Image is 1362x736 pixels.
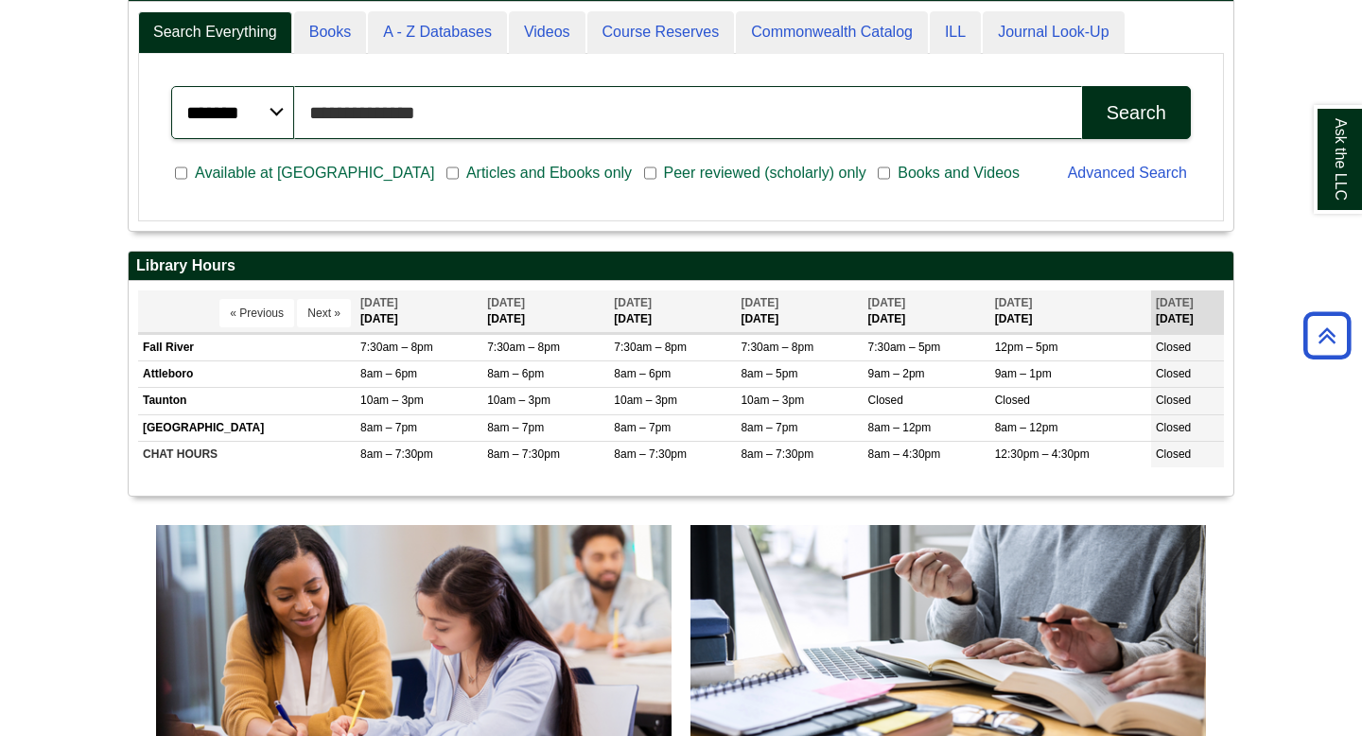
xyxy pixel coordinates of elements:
a: Course Reserves [587,11,735,54]
a: Books [294,11,366,54]
span: 8am – 12pm [995,421,1058,434]
span: Articles and Ebooks only [459,162,639,184]
span: 7:30am – 8pm [614,341,687,354]
a: Advanced Search [1068,165,1187,181]
div: Search [1107,102,1166,124]
a: Back to Top [1297,323,1357,348]
td: Fall River [138,335,356,361]
span: Closed [995,394,1030,407]
input: Books and Videos [878,165,890,182]
span: [DATE] [1156,296,1194,309]
th: [DATE] [482,290,609,333]
span: 8am – 4:30pm [868,447,941,461]
span: 9am – 1pm [995,367,1052,380]
span: 8am – 12pm [868,421,932,434]
a: Search Everything [138,11,292,54]
span: 8am – 6pm [614,367,671,380]
span: 8am – 6pm [487,367,544,380]
span: 7:30am – 8pm [741,341,813,354]
button: « Previous [219,299,294,327]
span: 12:30pm – 4:30pm [995,447,1090,461]
span: Books and Videos [890,162,1027,184]
a: A - Z Databases [368,11,507,54]
th: [DATE] [990,290,1151,333]
th: [DATE] [864,290,990,333]
span: 7:30am – 8pm [360,341,433,354]
span: [DATE] [995,296,1033,309]
span: [DATE] [741,296,778,309]
a: Videos [509,11,585,54]
span: 9am – 2pm [868,367,925,380]
span: Peer reviewed (scholarly) only [656,162,874,184]
span: Closed [1156,394,1191,407]
button: Search [1082,86,1191,139]
span: [DATE] [487,296,525,309]
span: 8am – 7pm [614,421,671,434]
span: 8am – 7pm [360,421,417,434]
th: [DATE] [609,290,736,333]
span: 8am – 7:30pm [360,447,433,461]
span: 8am – 7:30pm [614,447,687,461]
span: Available at [GEOGRAPHIC_DATA] [187,162,442,184]
a: Commonwealth Catalog [736,11,928,54]
span: 8am – 7:30pm [741,447,813,461]
input: Articles and Ebooks only [446,165,459,182]
td: [GEOGRAPHIC_DATA] [138,414,356,441]
span: 10am – 3pm [614,394,677,407]
a: Journal Look-Up [983,11,1124,54]
span: 7:30am – 8pm [487,341,560,354]
span: 8am – 7pm [741,421,797,434]
span: 8am – 7pm [487,421,544,434]
span: 7:30am – 5pm [868,341,941,354]
th: [DATE] [356,290,482,333]
span: Closed [1156,447,1191,461]
span: 8am – 5pm [741,367,797,380]
span: 10am – 3pm [741,394,804,407]
h2: Library Hours [129,252,1233,281]
td: CHAT HOURS [138,441,356,467]
span: [DATE] [360,296,398,309]
span: Closed [1156,341,1191,354]
input: Available at [GEOGRAPHIC_DATA] [175,165,187,182]
span: Closed [1156,367,1191,380]
input: Peer reviewed (scholarly) only [644,165,656,182]
span: 10am – 3pm [360,394,424,407]
td: Attleboro [138,361,356,388]
th: [DATE] [1151,290,1224,333]
span: 8am – 7:30pm [487,447,560,461]
span: [DATE] [614,296,652,309]
th: [DATE] [736,290,863,333]
span: Closed [868,394,903,407]
span: 12pm – 5pm [995,341,1058,354]
span: Closed [1156,421,1191,434]
a: ILL [930,11,981,54]
span: [DATE] [868,296,906,309]
span: 8am – 6pm [360,367,417,380]
button: Next » [297,299,351,327]
td: Taunton [138,388,356,414]
span: 10am – 3pm [487,394,550,407]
